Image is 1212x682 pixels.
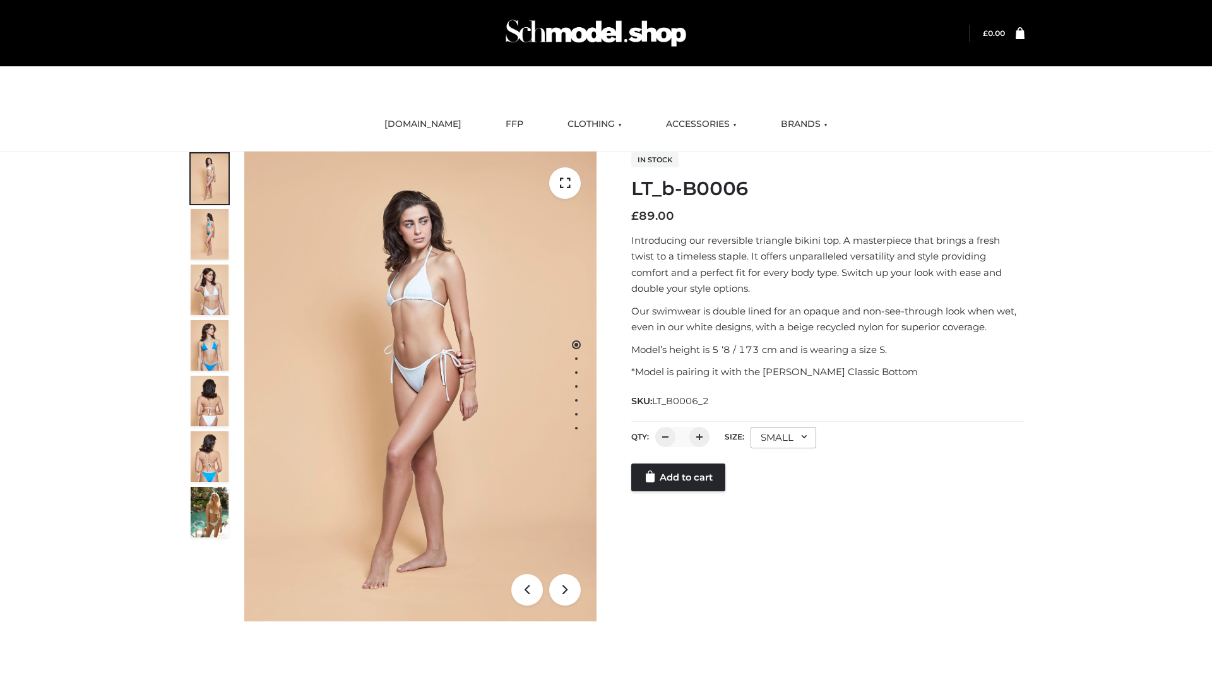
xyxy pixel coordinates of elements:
[191,209,229,260] img: ArielClassicBikiniTop_CloudNine_AzureSky_OW114ECO_2-scaled.jpg
[725,432,744,441] label: Size:
[191,265,229,315] img: ArielClassicBikiniTop_CloudNine_AzureSky_OW114ECO_3-scaled.jpg
[652,395,709,407] span: LT_B0006_2
[558,111,631,138] a: CLOTHING
[191,487,229,537] img: Arieltop_CloudNine_AzureSky2.jpg
[631,232,1025,297] p: Introducing our reversible triangle bikini top. A masterpiece that brings a fresh twist to a time...
[191,431,229,482] img: ArielClassicBikiniTop_CloudNine_AzureSky_OW114ECO_8-scaled.jpg
[771,111,837,138] a: BRANDS
[631,177,1025,200] h1: LT_b-B0006
[631,342,1025,358] p: Model’s height is 5 ‘8 / 173 cm and is wearing a size S.
[631,209,639,223] span: £
[191,153,229,204] img: ArielClassicBikiniTop_CloudNine_AzureSky_OW114ECO_1-scaled.jpg
[244,152,597,621] img: LT_b-B0006
[631,464,725,491] a: Add to cart
[631,303,1025,335] p: Our swimwear is double lined for an opaque and non-see-through look when wet, even in our white d...
[631,152,679,167] span: In stock
[631,393,710,409] span: SKU:
[631,432,649,441] label: QTY:
[983,28,1005,38] bdi: 0.00
[631,209,674,223] bdi: 89.00
[656,111,746,138] a: ACCESSORIES
[751,427,816,448] div: SMALL
[501,8,691,58] img: Schmodel Admin 964
[983,28,1005,38] a: £0.00
[983,28,988,38] span: £
[191,320,229,371] img: ArielClassicBikiniTop_CloudNine_AzureSky_OW114ECO_4-scaled.jpg
[191,376,229,426] img: ArielClassicBikiniTop_CloudNine_AzureSky_OW114ECO_7-scaled.jpg
[631,364,1025,380] p: *Model is pairing it with the [PERSON_NAME] Classic Bottom
[496,111,533,138] a: FFP
[375,111,471,138] a: [DOMAIN_NAME]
